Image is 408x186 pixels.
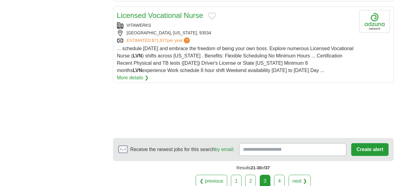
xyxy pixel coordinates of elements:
[351,143,388,156] button: Create alert
[215,147,233,152] a: by email
[127,37,191,44] a: ESTIMATED:$71,877per year?
[152,38,167,43] span: $71,877
[208,12,216,20] button: Add to favorite jobs
[117,46,354,73] span: ... schedule [DATE] and embrace the freedom of being your own boss. Explore numerous Licensed Voc...
[133,53,142,58] strong: LVN
[133,68,142,73] strong: LVN
[117,11,203,19] a: Licensed Vocational Nurse
[117,74,149,81] a: More details ❯
[265,165,270,170] span: 37
[117,30,355,36] div: [GEOGRAPHIC_DATA], [US_STATE], 93534
[251,165,262,170] span: 21-30
[359,10,390,33] img: Company logo
[113,88,394,133] iframe: Ads by Google
[130,146,234,153] span: Receive the newest jobs for this search :
[184,37,190,43] span: ?
[117,22,355,29] div: VITAWERKS
[113,161,394,175] div: Results of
